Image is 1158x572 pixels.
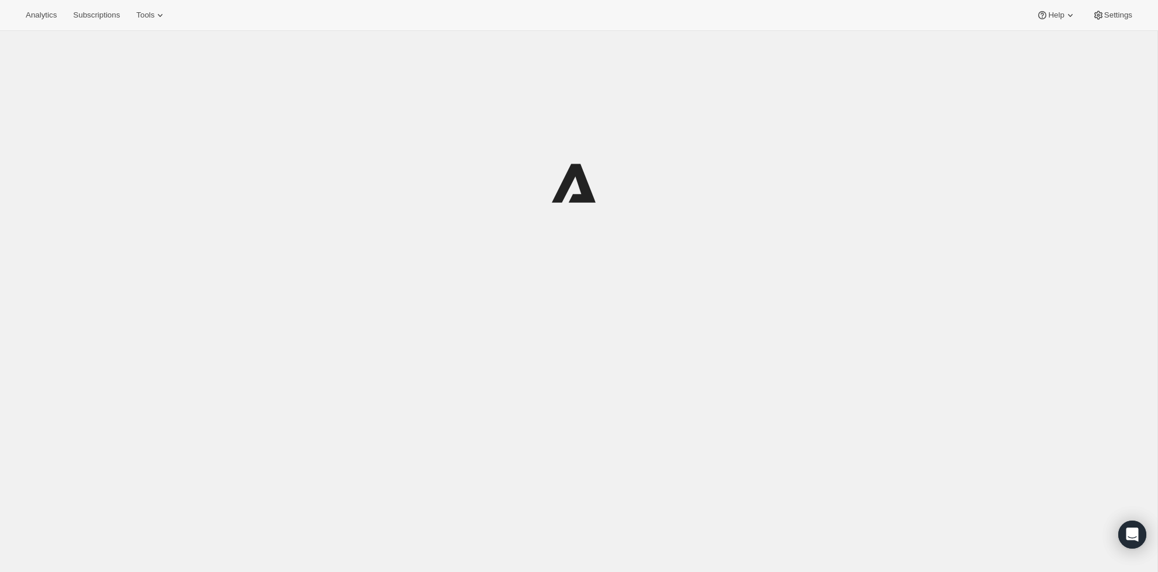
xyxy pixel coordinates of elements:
button: Subscriptions [66,7,127,23]
span: Analytics [26,11,57,20]
span: Help [1048,11,1064,20]
span: Subscriptions [73,11,120,20]
span: Settings [1104,11,1132,20]
button: Help [1029,7,1083,23]
button: Analytics [19,7,64,23]
span: Tools [136,11,154,20]
button: Tools [129,7,173,23]
div: Open Intercom Messenger [1118,521,1146,549]
button: Settings [1086,7,1139,23]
